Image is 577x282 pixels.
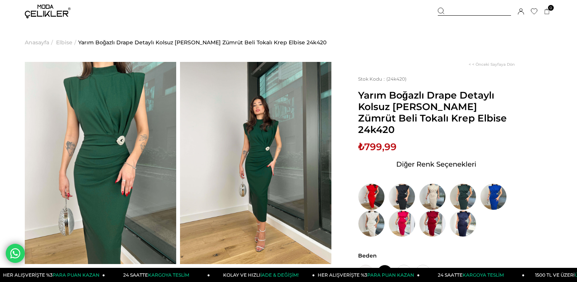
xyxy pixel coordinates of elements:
[78,23,326,62] a: Yarım Boğazlı Drape Detaylı Kolsuz [PERSON_NAME] Zümrüt Beli Tokalı Krep Elbise 24k420
[53,272,100,278] span: PARA PUAN KAZAN
[480,183,507,210] img: Yarım Boğazlı Drape Detaylı Kolsuz Norbert Kadın Saks Beli Tokalı Krep Elbise 24k420
[389,210,415,237] img: Yarım Boğazlı Drape Detaylı Kolsuz Norbert Kadın Fuşya Beli Tokalı Krep Elbise 24k420
[25,23,49,62] a: Anasayfa
[548,5,554,11] span: 0
[450,183,476,210] img: Yarım Boğazlı Drape Detaylı Kolsuz Norbert Kadın Petrol Beli Tokalı Krep Elbise 24k420
[358,210,385,237] img: Yarım Boğazlı Drape Detaylı Kolsuz Norbert Kadın Ekru Beli Tokalı Krep Elbise 24k420
[358,141,397,152] span: ₺799,99
[358,265,373,280] span: S
[469,62,515,67] a: < < Önceki Sayfaya Dön
[260,272,299,278] span: İADE & DEĞİŞİM!
[105,268,210,282] a: 24 SAATTEKARGOYA TESLİM
[56,23,72,62] a: Elbise
[25,5,71,18] img: logo
[419,210,446,237] img: Yarım Boğazlı Drape Detaylı Kolsuz Norbert Kadın Bordo Beli Tokalı Krep Elbise 24k420
[415,265,431,280] span: XL
[148,272,189,278] span: KARGOYA TESLİM
[389,183,415,210] img: Yarım Boğazlı Drape Detaylı Kolsuz Norbert Kadın Siyah Beli Tokalı Krep Elbise 24k420
[358,76,407,82] span: (24k420)
[463,272,504,278] span: KARGOYA TESLİM
[358,89,515,135] span: Yarım Boğazlı Drape Detaylı Kolsuz [PERSON_NAME] Zümrüt Beli Tokalı Krep Elbise 24k420
[358,252,515,259] span: Beden
[450,210,476,237] img: Yarım Boğazlı Drape Detaylı Kolsuz Norbert Kadın Lacivert Beli Tokalı Krep Elbise 24k420
[25,23,55,62] li: >
[56,23,78,62] li: >
[358,183,385,210] img: Yarım Boğazlı Drape Detaylı Kolsuz Norbert Kadın Kırmızı Beli Tokalı Krep Elbise 24k420
[358,76,386,82] span: Stok Kodu
[210,268,315,282] a: KOLAY VE HIZLIİADE & DEĞİŞİM!
[396,158,476,170] span: Diğer Renk Seçenekleri
[367,272,414,278] span: PARA PUAN KAZAN
[315,268,419,282] a: HER ALIŞVERİŞTE %3PARA PUAN KAZAN
[419,183,446,210] img: Yarım Boğazlı Drape Detaylı Kolsuz Norbert Kadın Taş Beli Tokalı Krep Elbise 24k420
[419,268,524,282] a: 24 SAATTEKARGOYA TESLİM
[544,9,550,15] a: 0
[377,265,392,280] span: M
[396,265,411,280] span: L
[180,62,331,264] img: Yarım Boğazlı Drape Detaylı Kolsuz Norbert Kadın Zümrüt Beli Tokalı Krep Elbise 24k420
[25,62,176,264] img: Yarım Boğazlı Drape Detaylı Kolsuz Norbert Kadın Zümrüt Beli Tokalı Krep Elbise 24k420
